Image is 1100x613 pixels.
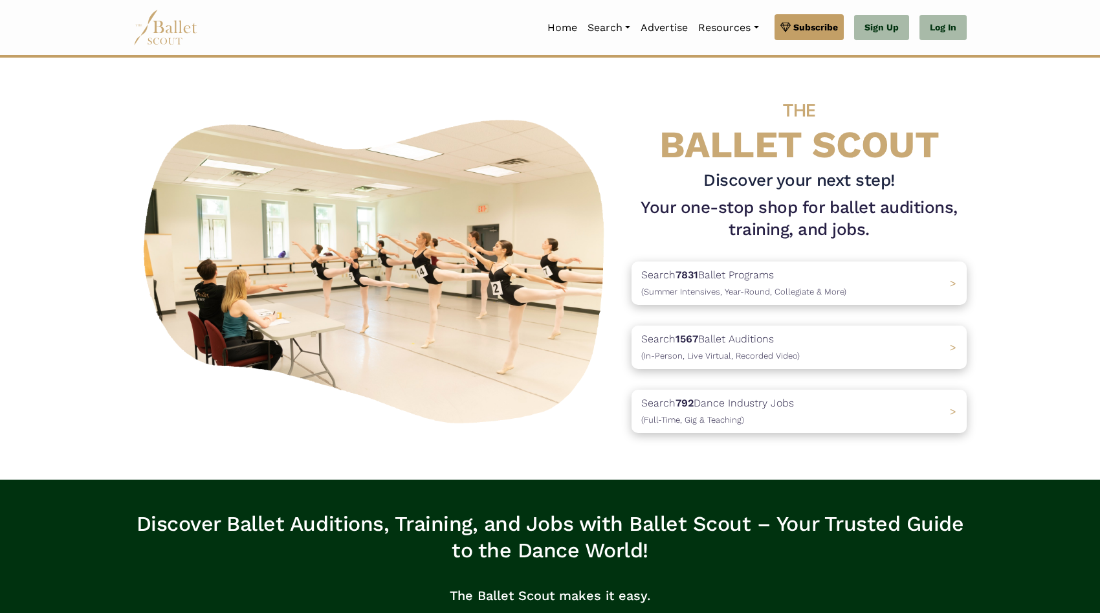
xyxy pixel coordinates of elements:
[641,331,800,364] p: Search Ballet Auditions
[635,14,693,41] a: Advertise
[950,405,956,418] span: >
[783,100,815,121] span: THE
[641,267,846,300] p: Search Ballet Programs
[641,351,800,361] span: (In-Person, Live Virtual, Recorded Video)
[676,269,698,281] b: 7831
[919,15,967,41] a: Log In
[641,287,846,296] span: (Summer Intensives, Year-Round, Collegiate & More)
[676,397,694,409] b: 792
[950,277,956,289] span: >
[854,15,909,41] a: Sign Up
[632,390,967,433] a: Search792Dance Industry Jobs(Full-Time, Gig & Teaching) >
[133,511,967,564] h3: Discover Ballet Auditions, Training, and Jobs with Ballet Scout – Your Trusted Guide to the Dance...
[632,326,967,369] a: Search1567Ballet Auditions(In-Person, Live Virtual, Recorded Video) >
[780,20,791,34] img: gem.svg
[775,14,844,40] a: Subscribe
[632,262,967,305] a: Search7831Ballet Programs(Summer Intensives, Year-Round, Collegiate & More)>
[133,106,621,431] img: A group of ballerinas talking to each other in a ballet studio
[676,333,698,345] b: 1567
[950,341,956,353] span: >
[693,14,764,41] a: Resources
[632,197,967,241] h1: Your one-stop shop for ballet auditions, training, and jobs.
[582,14,635,41] a: Search
[641,415,744,425] span: (Full-Time, Gig & Teaching)
[641,395,794,428] p: Search Dance Industry Jobs
[793,20,838,34] span: Subscribe
[632,170,967,192] h3: Discover your next step!
[632,84,967,164] h4: BALLET SCOUT
[542,14,582,41] a: Home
